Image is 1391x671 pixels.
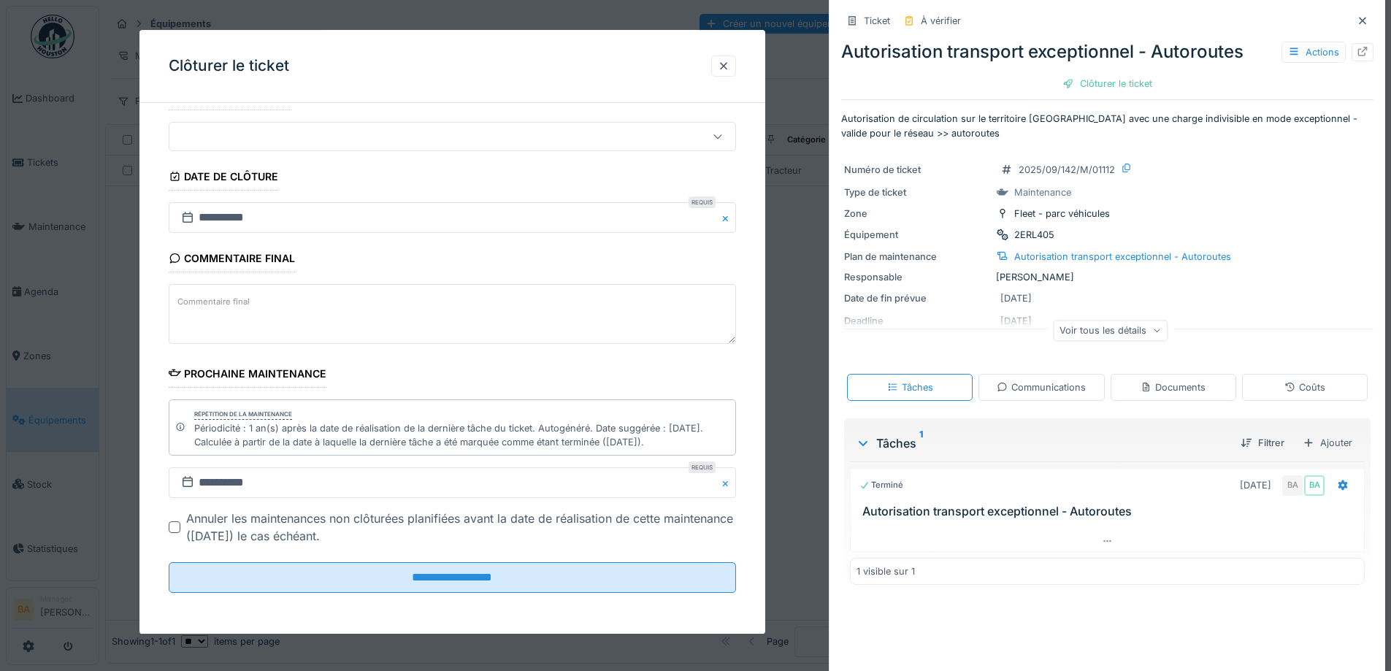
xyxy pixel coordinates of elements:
[689,197,716,209] div: Requis
[1296,432,1359,453] div: Ajouter
[919,434,923,452] sup: 1
[921,14,961,28] div: À vérifier
[1235,433,1290,453] div: Filtrer
[844,228,990,242] div: Équipement
[169,166,279,191] div: Date de clôture
[844,207,990,221] div: Zone
[1141,380,1206,394] div: Documents
[175,293,253,311] label: Commentaire final
[862,505,1358,518] h3: Autorisation transport exceptionnel - Autoroutes
[844,250,990,264] div: Plan de maintenance
[720,203,736,234] button: Close
[1014,207,1110,221] div: Fleet - parc véhicules
[844,291,990,305] div: Date de fin prévue
[1240,478,1271,492] div: [DATE]
[194,410,292,420] div: Répétition de la maintenance
[169,57,289,75] h3: Clôturer le ticket
[1304,475,1325,496] div: BA
[1000,291,1032,305] div: [DATE]
[997,380,1086,394] div: Communications
[844,270,1371,284] div: [PERSON_NAME]
[1282,475,1303,496] div: BA
[169,85,292,110] div: Code d'imputation
[844,163,990,177] div: Numéro de ticket
[186,510,736,545] div: Annuler les maintenances non clôturées planifiées avant la date de réalisation de cette maintenan...
[1057,74,1158,93] div: Clôturer le ticket
[844,185,990,199] div: Type de ticket
[1014,250,1231,264] div: Autorisation transport exceptionnel - Autoroutes
[841,112,1373,139] p: Autorisation de circulation sur le territoire [GEOGRAPHIC_DATA] avec une charge indivisible en mo...
[1284,380,1325,394] div: Coûts
[169,248,296,273] div: Commentaire final
[1053,320,1168,341] div: Voir tous les détails
[194,421,729,449] div: Périodicité : 1 an(s) après la date de réalisation de la dernière tâche du ticket. Autogénéré. Da...
[169,363,327,388] div: Prochaine maintenance
[1019,163,1115,177] div: 2025/09/142/M/01112
[856,434,1229,452] div: Tâches
[844,270,990,284] div: Responsable
[1281,42,1346,63] div: Actions
[857,564,915,578] div: 1 visible sur 1
[1014,228,1054,242] div: 2ERL405
[1014,185,1071,199] div: Maintenance
[841,39,1373,65] div: Autorisation transport exceptionnel - Autoroutes
[864,14,890,28] div: Ticket
[720,468,736,499] button: Close
[859,479,903,491] div: Terminé
[887,380,933,394] div: Tâches
[689,462,716,474] div: Requis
